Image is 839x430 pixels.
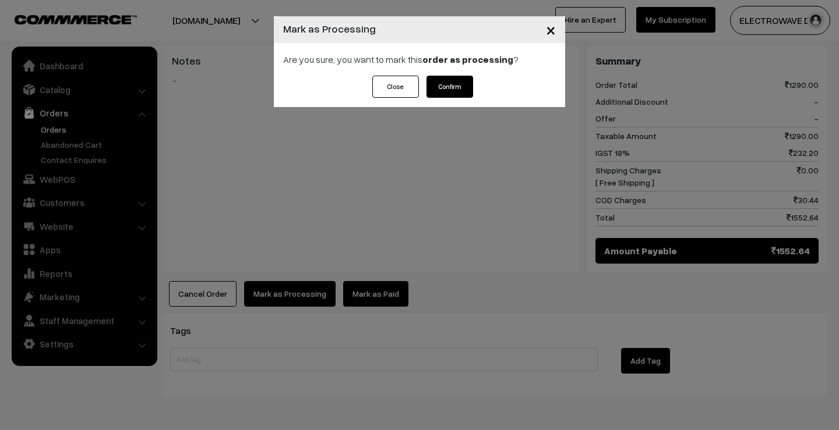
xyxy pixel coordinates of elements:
[546,19,556,40] span: ×
[537,12,565,48] button: Close
[274,43,565,76] div: Are you sure, you want to mark this ?
[422,54,513,65] strong: order as processing
[426,76,473,98] button: Confirm
[283,21,376,37] h4: Mark as Processing
[372,76,419,98] button: Close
